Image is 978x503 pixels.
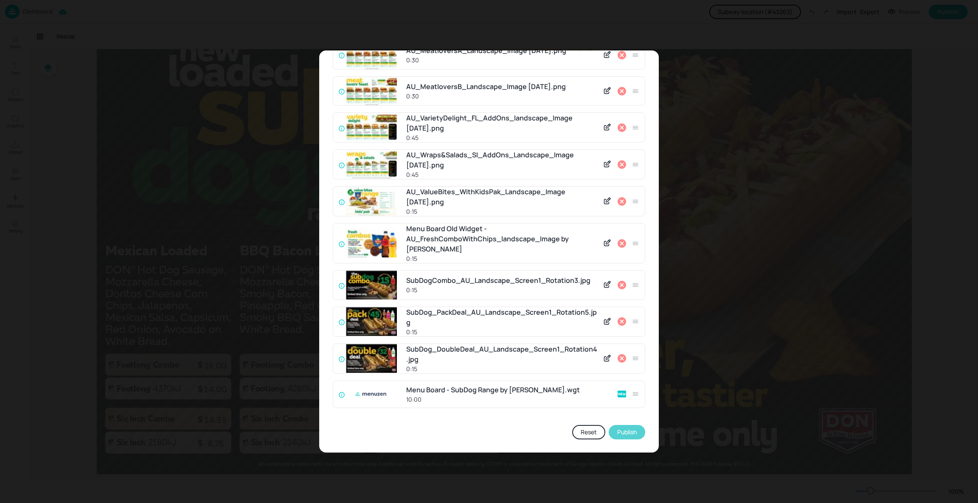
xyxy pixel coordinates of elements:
div: AU_VarietyDelight_FL_AddOns_landscape_Image [DATE].png [406,113,598,133]
img: S2ypspboB2vh%2Fsoqu9fy5A%3D%3D [346,113,397,142]
img: ij58jB71JQgS977KeI%2Bh0Q%3D%3D [346,150,397,179]
div: AU_Wraps&Salads_SI_AddOns_Landscape_Image [DATE].png [406,150,598,170]
div: 0:45 [406,170,598,179]
img: YXULcKsLmE3i7eJ85FrpeA%3D%3D [346,271,397,299]
button: Reset [572,425,605,439]
div: 0:15 [406,285,598,294]
div: 10:00 [406,395,612,404]
div: SubDog_DoubleDeal_AU_Landscape_Screen1_Rotation4.jpg [406,344,598,364]
div: 0:15 [406,364,598,373]
div: 0:15 [406,254,598,263]
img: RmXsCw5pLLrMXaS%2BQ4fa3Q%3D%3D [346,229,397,257]
div: 0:30 [406,92,598,101]
img: Sgk4AYuEbSOJiEUKjzQajw%3D%3D [346,307,397,335]
div: AU_ValueBites_WithKidsPak_Landscape_Image [DATE].png [406,187,598,207]
div: SubDog_PackDeal_AU_Landscape_Screen1_Rotation5.jpg [406,307,598,327]
div: SubDogCombo_AU_Landscape_Screen1_Rotation3.jpg [406,275,598,285]
button: Publish [609,425,645,439]
div: AU_MeatloversA_Landscape_Image [DATE].png [406,45,598,56]
img: YeS0eLa0kcJ641bQHREE4w%3D%3D [346,77,397,105]
div: 0:15 [406,327,598,336]
img: DBqqOLBEUBwqlR%2FAa4ocTw%3D%3D [346,41,397,69]
img: FtZkbnpNA2hOHFvRVp85NQ%3D%3D [346,344,397,372]
div: Menu Board Old Widget - AU_FreshComboWithChips_landscape_Image by [PERSON_NAME] [406,224,598,254]
div: AU_MeatloversB_Landscape_Image [DATE].png [406,81,598,92]
div: 0:30 [406,56,598,64]
div: 0:45 [406,133,598,142]
img: menuzen.png [346,381,397,408]
div: Menu Board - SubDog Range by [PERSON_NAME].wgt [406,385,612,395]
img: IoY3FFBumRWXQiXRWiTDWg%3D%3D [346,187,397,215]
div: 0:15 [406,207,598,216]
